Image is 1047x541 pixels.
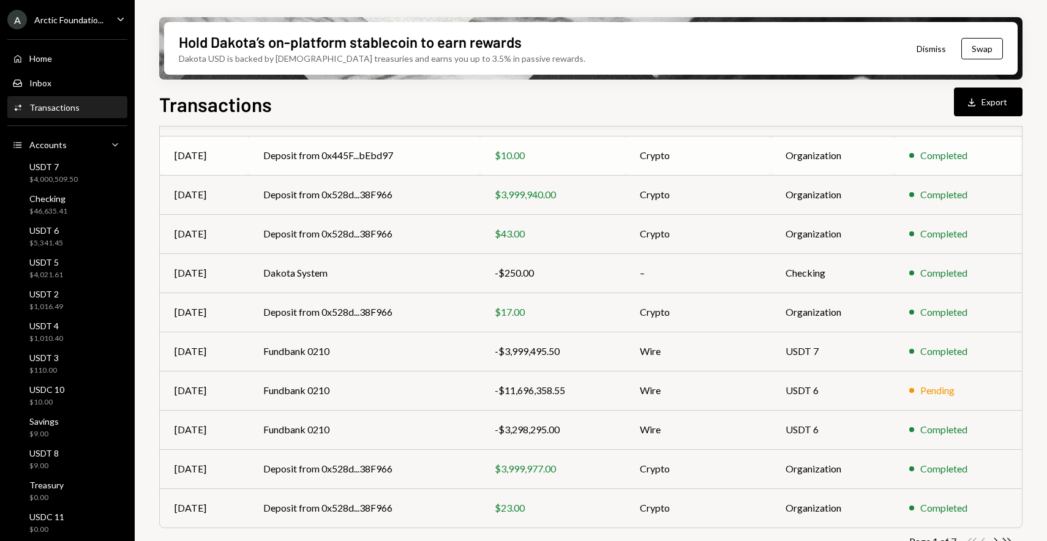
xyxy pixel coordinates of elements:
[249,293,480,332] td: Deposit from 0x528d...38F966
[249,253,480,293] td: Dakota System
[7,412,127,442] a: Savings$9.00
[771,449,895,488] td: Organization
[771,253,895,293] td: Checking
[174,461,234,476] div: [DATE]
[7,133,127,155] a: Accounts
[920,383,955,398] div: Pending
[249,214,480,253] td: Deposit from 0x528d...38F966
[625,410,771,449] td: Wire
[495,422,610,437] div: -$3,298,295.00
[174,383,234,398] div: [DATE]
[29,524,64,535] div: $0.00
[625,293,771,332] td: Crypto
[920,266,967,280] div: Completed
[7,381,127,410] a: USDC 10$10.00
[29,53,52,64] div: Home
[29,140,67,150] div: Accounts
[920,148,967,163] div: Completed
[29,257,63,267] div: USDT 5
[29,225,63,236] div: USDT 6
[29,416,59,427] div: Savings
[7,72,127,94] a: Inbox
[495,148,610,163] div: $10.00
[625,136,771,175] td: Crypto
[174,266,234,280] div: [DATE]
[249,175,480,214] td: Deposit from 0x528d...38F966
[920,501,967,515] div: Completed
[771,214,895,253] td: Organization
[179,52,585,65] div: Dakota USD is backed by [DEMOGRAPHIC_DATA] treasuries and earns you up to 3.5% in passive rewards.
[179,32,522,52] div: Hold Dakota’s on-platform stablecoin to earn rewards
[495,305,610,319] div: $17.00
[29,334,63,344] div: $1,010.40
[625,175,771,214] td: Crypto
[29,448,59,458] div: USDT 8
[495,266,610,280] div: -$250.00
[174,148,234,163] div: [DATE]
[34,15,103,25] div: Arctic Foundatio...
[625,253,771,293] td: –
[29,384,64,395] div: USDC 10
[29,353,59,363] div: USDT 3
[771,488,895,528] td: Organization
[7,444,127,474] a: USDT 8$9.00
[961,38,1003,59] button: Swap
[249,449,480,488] td: Deposit from 0x528d...38F966
[7,158,127,187] a: USDT 7$4,000,509.50
[174,501,234,515] div: [DATE]
[495,461,610,476] div: $3,999,977.00
[29,270,63,280] div: $4,021.61
[495,501,610,515] div: $23.00
[495,383,610,398] div: -$11,696,358.55
[7,508,127,537] a: USDC 11$0.00
[7,96,127,118] a: Transactions
[29,193,67,204] div: Checking
[29,493,64,503] div: $0.00
[7,47,127,69] a: Home
[29,174,78,185] div: $4,000,509.50
[249,410,480,449] td: Fundbank 0210
[29,78,51,88] div: Inbox
[7,349,127,378] a: USDT 3$110.00
[625,214,771,253] td: Crypto
[495,344,610,359] div: -$3,999,495.50
[771,410,895,449] td: USDT 6
[625,371,771,410] td: Wire
[29,162,78,172] div: USDT 7
[625,488,771,528] td: Crypto
[625,332,771,371] td: Wire
[771,293,895,332] td: Organization
[495,187,610,202] div: $3,999,940.00
[174,305,234,319] div: [DATE]
[771,332,895,371] td: USDT 7
[29,429,59,439] div: $9.00
[7,253,127,283] a: USDT 5$4,021.61
[249,371,480,410] td: Fundbank 0210
[7,222,127,251] a: USDT 6$5,341.45
[7,285,127,315] a: USDT 2$1,016.49
[159,92,272,116] h1: Transactions
[29,321,63,331] div: USDT 4
[29,102,80,113] div: Transactions
[29,461,59,471] div: $9.00
[29,512,64,522] div: USDC 11
[920,422,967,437] div: Completed
[29,206,67,217] div: $46,635.41
[625,449,771,488] td: Crypto
[174,187,234,202] div: [DATE]
[7,190,127,219] a: Checking$46,635.41
[771,136,895,175] td: Organization
[920,226,967,241] div: Completed
[29,397,64,408] div: $10.00
[249,136,480,175] td: Deposit from 0x445F...bEbd97
[771,371,895,410] td: USDT 6
[901,34,961,63] button: Dismiss
[7,317,127,346] a: USDT 4$1,010.40
[954,88,1023,116] button: Export
[495,226,610,241] div: $43.00
[174,226,234,241] div: [DATE]
[249,332,480,371] td: Fundbank 0210
[920,305,967,319] div: Completed
[29,480,64,490] div: Treasury
[7,10,27,29] div: A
